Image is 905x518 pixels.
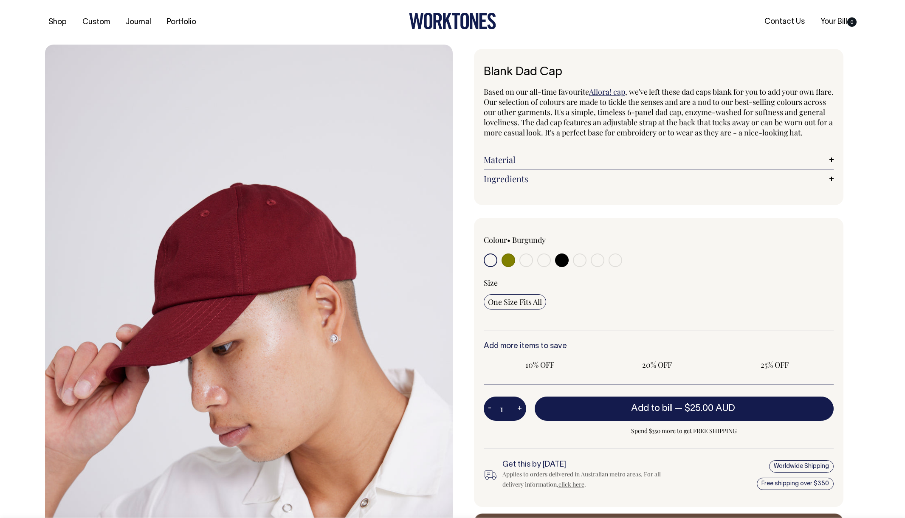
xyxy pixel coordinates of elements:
span: 25% OFF [723,360,827,370]
a: Ingredients [484,174,834,184]
input: One Size Fits All [484,294,546,310]
a: Allora! cap [589,87,625,97]
h6: Get this by [DATE] [502,461,675,469]
span: One Size Fits All [488,297,542,307]
div: Size [484,278,834,288]
span: 20% OFF [605,360,709,370]
a: Your Bill0 [817,15,860,29]
h1: Blank Dad Cap [484,66,834,79]
input: 25% OFF [719,357,831,372]
span: Add to bill [631,404,673,413]
span: 0 [847,17,857,27]
a: Portfolio [164,15,200,29]
a: Shop [45,15,70,29]
a: Journal [122,15,155,29]
a: Contact Us [761,15,808,29]
span: — [675,404,737,413]
input: 10% OFF [484,357,596,372]
a: Material [484,155,834,165]
span: Spend $350 more to get FREE SHIPPING [535,426,834,436]
span: • [507,235,510,245]
button: - [484,400,496,417]
div: Applies to orders delivered in Australian metro areas. For all delivery information, . [502,469,675,490]
input: 20% OFF [601,357,713,372]
span: 10% OFF [488,360,592,370]
span: Based on our all-time favourite [484,87,589,97]
label: Burgundy [512,235,546,245]
div: Colour [484,235,624,245]
span: , we've left these dad caps blank for you to add your own flare. Our selection of colours are mad... [484,87,834,138]
h6: Add more items to save [484,342,834,351]
a: Custom [79,15,113,29]
button: Add to bill —$25.00 AUD [535,397,834,420]
button: + [513,400,526,417]
span: $25.00 AUD [685,404,735,413]
a: click here [558,480,584,488]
